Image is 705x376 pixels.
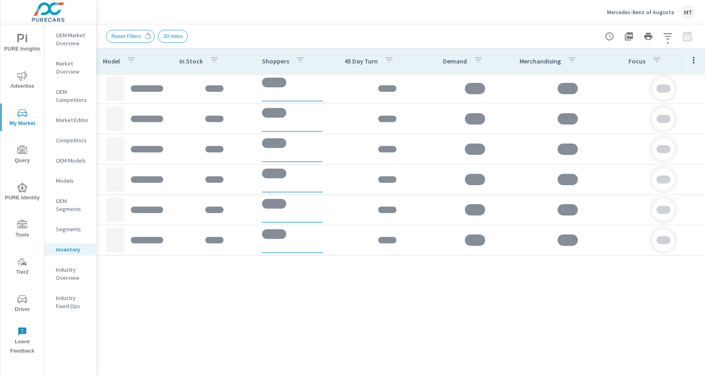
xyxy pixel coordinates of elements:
div: Models [45,175,96,187]
p: Focus [628,57,645,65]
p: OEM Market Overview [56,31,89,47]
span: Query [3,146,42,165]
div: nav menu [0,24,44,359]
div: OEM Segments [45,195,96,215]
div: Inventory [45,243,96,256]
span: PURE Insights [3,34,42,54]
span: Reset Filters [106,33,146,39]
span: Advertise [3,71,42,91]
p: Segments [56,225,89,233]
div: OEM Market Overview [45,29,96,49]
p: Market Overview [56,59,89,76]
span: PURE Identity [3,183,42,203]
div: Industry Overview [45,264,96,284]
span: Leave Feedback [3,327,42,356]
p: Industry Fixed Ops [56,294,89,310]
p: Models [56,177,89,185]
span: Tools [3,220,42,240]
div: Competitors [45,134,96,146]
div: Market Editor [45,114,96,126]
p: OEM Models [56,156,89,165]
p: OEM Segments [56,197,89,213]
p: OEM Competitors [56,88,89,104]
p: Demand [443,57,467,65]
div: Market Overview [45,57,96,78]
div: Reset Filters [106,30,155,43]
p: Model [103,57,120,65]
div: MT [681,5,695,19]
p: Merchandising [520,57,561,65]
span: Tier2 [3,257,42,277]
div: Industry Fixed Ops [45,292,96,312]
span: My Market [3,108,42,128]
p: Market Editor [56,116,89,124]
button: Print Report [640,28,656,44]
p: Mercedes-Benz of Augusta [607,8,674,16]
div: OEM Competitors [45,86,96,106]
div: OEM Models [45,154,96,167]
p: Shoppers [262,57,289,65]
button: "Export Report to PDF" [621,28,637,44]
p: 45 Day Turn [345,57,378,65]
p: In Stock [179,57,203,65]
span: Driver [3,294,42,314]
p: Inventory [56,245,89,253]
p: Competitors [56,136,89,144]
button: Apply Filters [660,28,676,44]
span: 30 miles [158,33,187,39]
div: Segments [45,223,96,235]
p: Industry Overview [56,266,89,282]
